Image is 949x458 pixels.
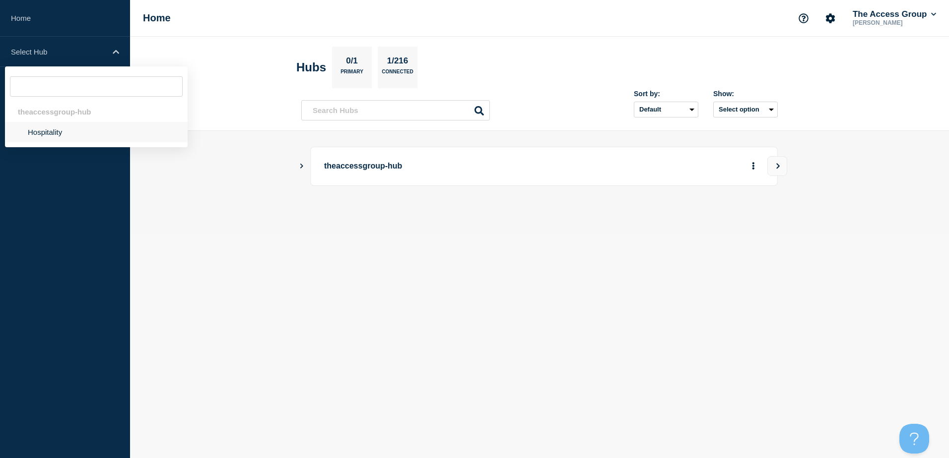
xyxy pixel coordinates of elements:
iframe: Help Scout Beacon - Open [899,424,929,454]
div: theaccessgroup-hub [5,102,188,122]
p: [PERSON_NAME] [851,19,938,26]
button: Show Connected Hubs [299,163,304,170]
button: Account settings [820,8,841,29]
button: More actions [747,157,760,175]
li: Hospitality [5,122,188,142]
div: Show: [713,90,778,98]
button: View [767,156,787,176]
h1: Home [143,12,171,24]
p: 1/216 [383,56,412,69]
button: Support [793,8,814,29]
input: Search Hubs [301,100,490,120]
button: The Access Group [851,9,938,19]
p: 0/1 [342,56,362,69]
p: Connected [382,69,413,79]
h2: Hubs [296,60,326,74]
button: Select option [713,102,778,117]
div: Sort by: [634,90,698,98]
p: theaccessgroup-hub [324,157,599,175]
p: Select Hub [11,48,106,56]
p: Primary [340,69,363,79]
select: Sort by [634,102,698,117]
